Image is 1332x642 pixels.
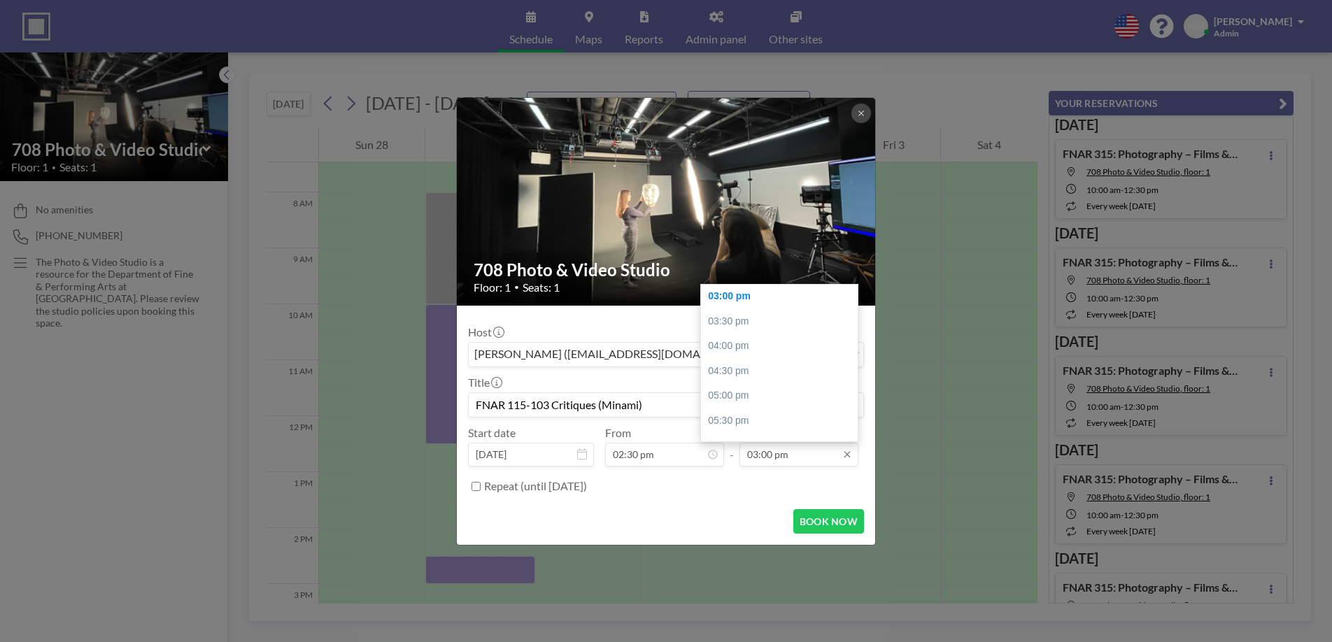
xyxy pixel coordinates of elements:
[468,426,516,440] label: Start date
[701,284,858,309] div: 03:00 pm
[701,408,858,434] div: 05:30 pm
[793,509,864,534] button: BOOK NOW
[523,280,560,294] span: Seats: 1
[701,334,858,359] div: 04:00 pm
[730,431,734,462] span: -
[701,434,858,459] div: 06:00 pm
[457,83,877,319] img: 537.jpg
[605,426,631,440] label: From
[468,325,503,339] label: Host
[514,282,519,292] span: •
[701,359,858,384] div: 04:30 pm
[469,343,863,366] div: Search for option
[474,280,511,294] span: Floor: 1
[701,383,858,408] div: 05:00 pm
[701,309,858,334] div: 03:30 pm
[474,259,860,280] h2: 708 Photo & Video Studio
[469,393,863,417] input: Nori's reservation
[472,345,759,364] span: [PERSON_NAME] ([EMAIL_ADDRESS][DOMAIN_NAME])
[468,376,501,390] label: Title
[484,479,587,493] label: Repeat (until [DATE])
